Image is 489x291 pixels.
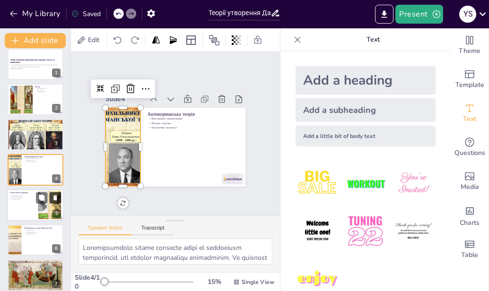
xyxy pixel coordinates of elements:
p: Вплив слов’ян [111,129,201,152]
span: Theme [459,46,480,56]
div: Get real-time input from your audience [451,130,489,164]
span: Edit [86,35,101,44]
div: Add ready made slides [451,62,489,96]
p: У цій презентації розглядаються основні теорії утворення Давньоруської держави, їхні особливості,... [10,64,61,68]
div: Slide 4 / 10 [75,273,103,291]
div: 5 [52,209,61,218]
div: Layout [183,33,199,48]
p: Різні теорії [35,89,61,91]
div: Add a subheading [296,98,436,122]
span: Questions [454,148,485,158]
img: 1.jpeg [296,162,340,205]
div: 3 [8,119,63,150]
button: Present [395,5,443,24]
div: Add text boxes [451,96,489,130]
p: Історичні джерела [10,124,61,126]
p: Автохтонна концепція [10,191,35,194]
p: Об'єднання племен [24,231,61,233]
p: Важливість теми [35,87,61,89]
div: 2 [52,104,61,112]
img: 4.jpeg [296,209,340,253]
span: Template [455,80,484,90]
p: Основні етапи [24,230,61,231]
p: Text [305,28,441,51]
span: Media [461,182,479,192]
span: Text [463,114,476,124]
p: Визнання впливу [10,198,35,200]
div: Slide 4 [199,170,237,186]
div: Saved [71,9,101,18]
p: Ключові фігури [10,263,61,265]
div: Add a table [451,232,489,266]
div: 1 [8,49,63,80]
p: Компромісна теорія [10,194,35,196]
button: Duplicate Slide [36,192,47,203]
button: Transcript [132,225,174,235]
p: Централізована влада [10,265,61,266]
span: Position [209,34,220,46]
p: Зовнішній вплив [10,126,61,128]
p: Внутрішні відносини [10,196,35,198]
div: 6 [8,224,63,256]
button: Y S [459,5,476,24]
div: 1 [52,68,61,77]
input: Insert title [209,6,271,20]
p: Внутрішні передумови [24,158,61,160]
p: Внутрішні передумови [110,133,200,156]
button: Speaker Notes [79,225,132,235]
p: Антинорманська теорія [109,137,200,162]
div: 4 [52,174,61,183]
div: Add a heading [296,66,436,94]
div: 15 % [203,277,226,286]
div: Add a little bit of body text [296,126,436,146]
p: Наукові дискусії [35,91,61,93]
div: 6 [52,244,61,253]
div: 7 [52,280,61,288]
div: 4 [8,154,63,185]
p: Вплив слов’ян [24,159,61,161]
p: Політичні процеси [24,161,61,163]
img: 2.jpeg [343,162,387,205]
p: Вступ [35,85,61,88]
div: 5 [7,189,64,221]
button: Delete Slide [50,192,61,203]
img: 3.jpeg [392,162,436,205]
p: Антинорманська теорія [24,155,61,158]
div: 2 [8,84,63,115]
div: Y S [459,6,476,23]
p: Занепад єдності [24,233,61,235]
p: Generated with [URL] [10,68,61,69]
textarea: Loremipsumdolo sitame consecte adipi el seddoeiusm temporincid, utl etdolor magnaaliqu enimadmini... [79,239,272,265]
img: 6.jpeg [392,209,436,253]
p: Норманська теорія [10,121,61,124]
div: Add images, graphics, shapes or video [451,164,489,198]
strong: Теорії утворення Давньоруської держави: Аналіз та порівняння [10,59,55,64]
p: Політичні зміни [10,266,61,268]
div: Add charts and graphs [451,198,489,232]
span: Table [461,250,478,260]
span: Single View [242,278,274,286]
p: Формування державності [10,261,61,264]
img: 5.jpeg [343,209,387,253]
p: Політичні процеси [112,125,202,148]
p: Роль варягів [10,122,61,124]
span: Charts [460,218,480,228]
button: My Library [7,6,64,21]
button: Add slide [5,33,66,48]
p: Періодизація історії Київської Русі [24,227,61,230]
div: 7 [8,259,63,291]
div: 3 [52,139,61,147]
div: Change the overall theme [451,28,489,62]
button: Export to PowerPoint [375,5,393,24]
